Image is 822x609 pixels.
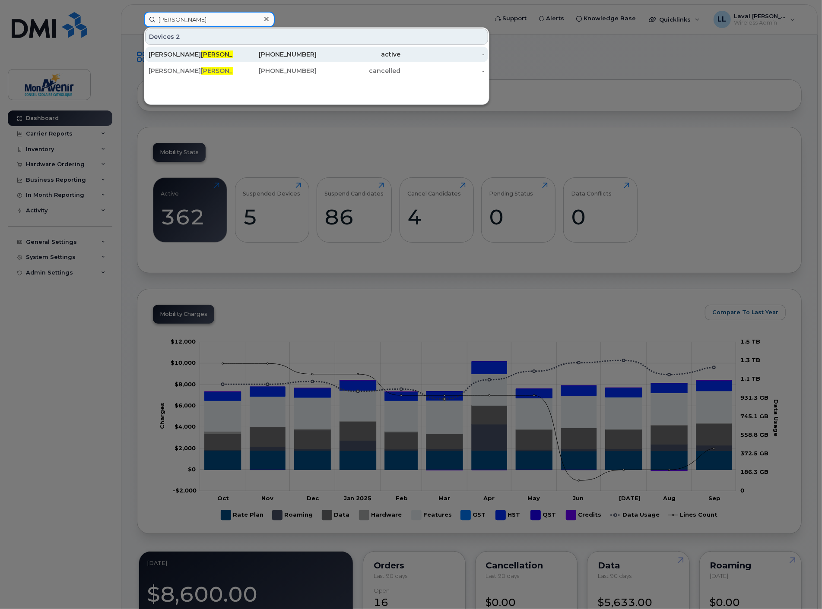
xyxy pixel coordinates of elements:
div: [PHONE_NUMBER] [233,66,317,75]
a: [PERSON_NAME][PERSON_NAME][PHONE_NUMBER]active- [145,47,488,62]
span: 2 [176,32,180,41]
div: - [401,66,485,75]
div: cancelled [317,66,401,75]
a: [PERSON_NAME][PERSON_NAME](Cp) -Annulation En cours[PHONE_NUMBER]cancelled- [145,63,488,79]
div: [PERSON_NAME] [149,50,233,59]
div: [PHONE_NUMBER] [233,50,317,59]
div: [PERSON_NAME] (Cp) -Annulation En cours [149,66,233,75]
div: Devices [145,28,488,45]
span: [PERSON_NAME] [201,50,253,58]
span: [PERSON_NAME] [201,67,253,75]
div: active [317,50,401,59]
div: - [401,50,485,59]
